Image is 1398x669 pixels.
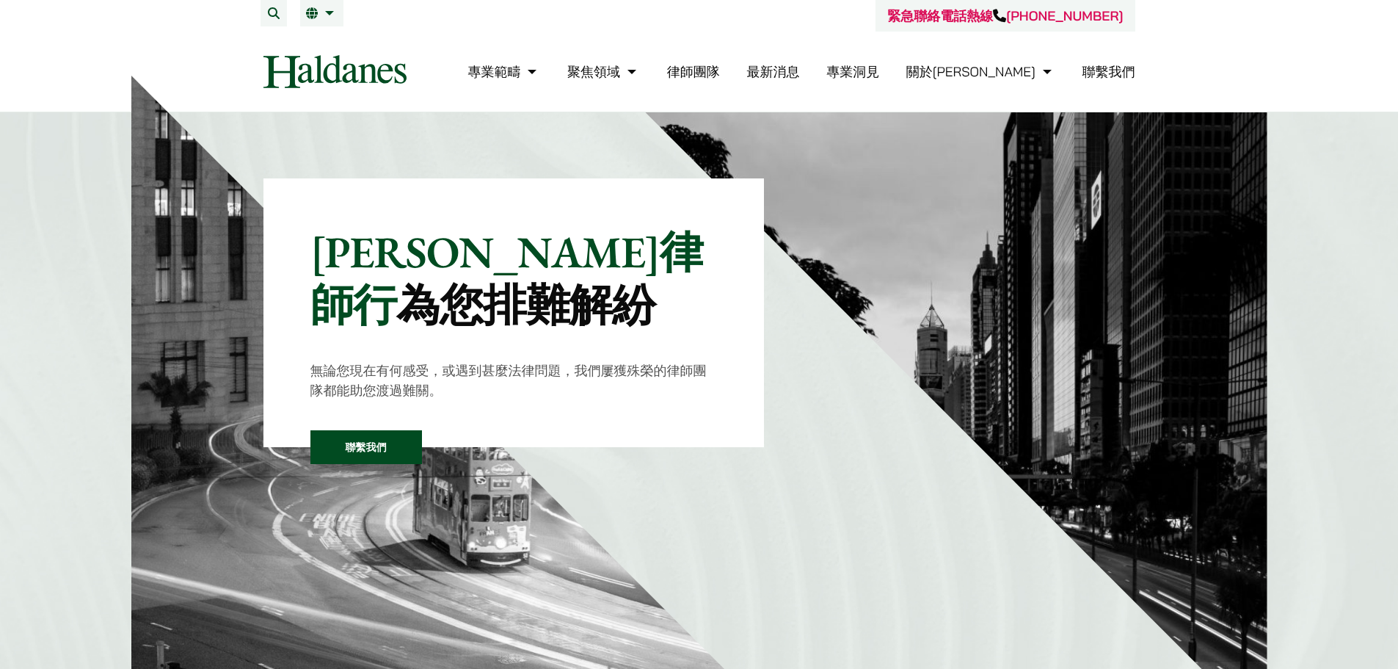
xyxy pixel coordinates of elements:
a: 繁 [306,7,338,19]
a: 聯繫我們 [1082,63,1135,80]
a: 關於何敦 [906,63,1055,80]
p: [PERSON_NAME]律師行 [310,225,718,331]
img: Logo of Haldanes [263,55,407,88]
p: 無論您現在有何感受，或遇到甚麼法律問題，我們屢獲殊榮的律師團隊都能助您渡過難關。 [310,361,718,400]
a: 最新消息 [746,63,799,80]
a: 律師團隊 [667,63,720,80]
mark: 為您排難解紛 [396,276,655,333]
a: 聚焦領域 [567,63,640,80]
a: 專業範疇 [467,63,540,80]
a: 專業洞見 [826,63,879,80]
a: 緊急聯絡電話熱線[PHONE_NUMBER] [887,7,1123,24]
a: 聯繫我們 [310,430,422,464]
